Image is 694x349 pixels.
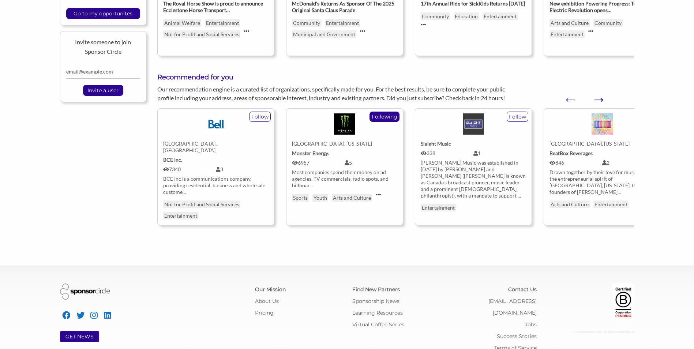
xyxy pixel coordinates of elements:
[292,150,329,156] strong: Monster Energy.
[591,92,599,99] button: Next
[593,19,623,27] p: Community
[163,166,216,173] div: 7340
[421,0,525,7] strong: 17th Annual Ride for SickKids Returns [DATE]
[563,92,570,99] button: Previous
[60,284,110,299] img: Sponsor Circle Logo
[163,140,269,154] div: [GEOGRAPHIC_DATA],, [GEOGRAPHIC_DATA]
[352,309,403,316] a: Learning Resources
[163,30,240,38] a: Not for Profit and Social Services
[421,150,473,157] div: 338
[421,12,450,20] p: Community
[421,140,451,147] strong: Slaight Music
[163,157,182,163] strong: BCE Inc.
[463,113,484,135] img: Slaight Music Logo
[255,298,279,304] a: About Us
[352,321,404,328] a: Virtual Coffee Series
[507,112,528,121] p: Follow
[163,176,269,195] div: BCE Inc is a communications company, providing residential, business and wholesale custome...
[292,194,309,202] p: Sports
[352,298,399,304] a: Sponsorship News
[205,19,240,27] a: Entertainment
[549,150,593,156] strong: BeatBox Beverages
[629,330,634,333] span: C: U:
[163,212,198,219] a: Entertainment
[205,113,226,135] img: Bell Canada Enterprises Logo
[66,65,140,79] input: email@example.com
[70,8,136,19] input: Go to my opportunites
[312,194,328,202] p: Youth
[549,19,590,27] p: Arts and Culture
[152,85,518,102] div: Our recommendation engine is a curated list of organizations, specifically made for you. For the ...
[65,333,94,340] a: GET NEWS
[325,19,360,27] p: Entertainment
[292,0,394,13] strong: McDonald's Returns As Sponsor Of The 2025 Original Santa Claus Parade
[421,204,456,211] p: Entertainment
[612,284,634,320] img: Certified Corporation Pending Logo
[157,73,634,82] h3: Recommended for you
[549,169,655,195] div: Drawn together by their love for music and the entrepreneurial spirit of [GEOGRAPHIC_DATA], [US_S...
[163,200,240,208] a: Not for Profit and Social Services
[421,160,526,199] div: [PERSON_NAME] Music was established in [DATE] by [PERSON_NAME] and [PERSON_NAME] ([PERSON_NAME] i...
[292,169,397,189] div: Most companies spend their money on ad agencies, TV commercials, radio spots, and billboar...
[549,0,652,13] strong: New exhibition Powering Progress: Toronto's Electric Revolution opens …
[163,0,263,13] strong: The Royal Horse Show is proud to announce Ecclestone Horse Transport …
[250,112,270,121] p: Follow
[525,321,537,328] a: Jobs
[454,12,479,20] p: Education
[602,160,655,166] div: 2
[66,37,140,56] p: Invite someone to join Sponsor Circle
[332,194,372,202] p: Arts and Culture
[84,85,122,95] input: Invite a user
[592,113,613,135] img: Future/Proof Logo
[497,333,537,339] a: Success Stories
[292,19,321,27] p: Community
[483,12,518,20] p: Entertainment
[508,286,537,293] a: Contact Us
[548,326,634,338] div: © 2025 Sponsor Circle - All Rights Reserved
[163,19,201,27] a: Animal Welfare
[549,160,602,166] div: 846
[163,109,269,195] a: Bell Canada Enterprises Logo[GEOGRAPHIC_DATA],, [GEOGRAPHIC_DATA]BCE Inc.73403BCE Inc is a commun...
[334,113,355,135] img: Monster Beverage Logo
[549,30,585,38] p: Entertainment
[549,200,590,208] p: Arts and Culture
[593,200,629,208] p: Entertainment
[345,160,397,166] div: 5
[255,309,274,316] a: Pricing
[473,150,526,157] div: 1
[255,286,286,293] a: Our Mission
[488,298,537,316] a: [EMAIL_ADDRESS][DOMAIN_NAME]
[292,30,356,38] p: Municipal and Government
[370,112,399,121] p: Following
[292,140,397,147] div: [GEOGRAPHIC_DATA], [US_STATE]
[352,286,400,293] a: Find New Partners
[549,140,655,147] div: [GEOGRAPHIC_DATA], [US_STATE]
[216,166,269,173] div: 3
[292,160,345,166] div: 6957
